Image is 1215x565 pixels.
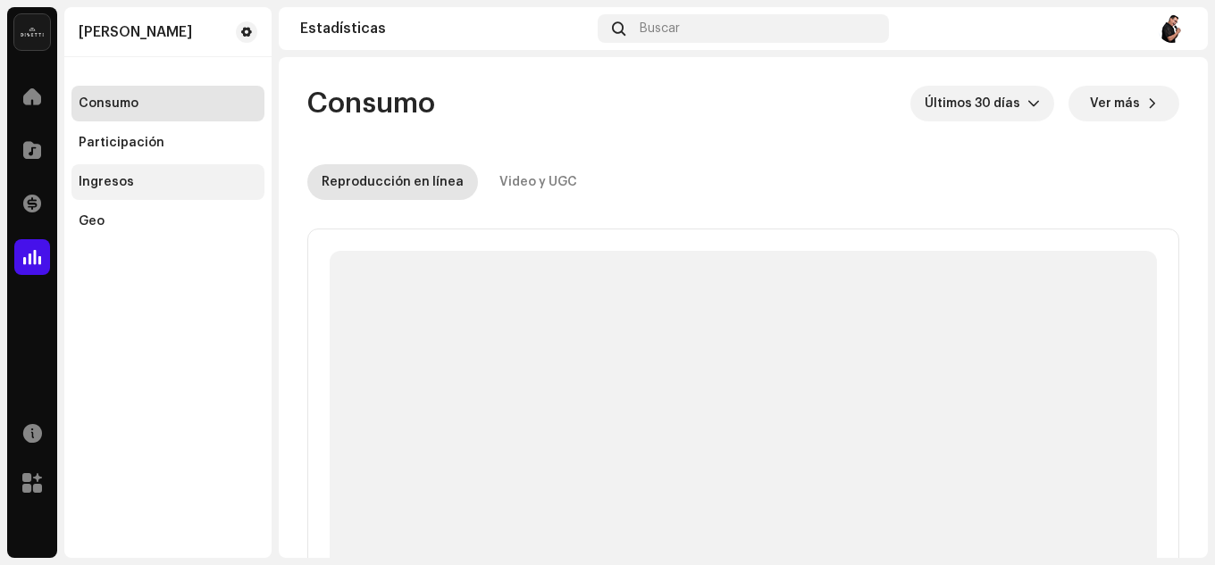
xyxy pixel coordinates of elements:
span: Buscar [640,21,680,36]
div: Consumo [79,96,138,111]
re-m-nav-item: Participación [71,125,264,161]
font: Geo [79,215,105,228]
re-m-nav-item: Ingresos [71,164,264,200]
re-m-nav-item: Geo [71,204,264,239]
div: Esaú Suárez [79,25,192,39]
div: Participación [79,136,164,150]
div: Geo [79,214,105,228]
font: Consumo [79,97,138,110]
span: Últimos 30 días [925,86,1027,121]
div: Reproducción en línea [322,164,464,200]
re-m-nav-item: Consumo [71,86,264,121]
div: disparador desplegable [1027,86,1040,121]
img: c9f379ff-b4a4-4072-bdde-fc1d9d9e6bf3 [1158,14,1186,43]
img: 02a7c2d3-3c89-4098-b12f-2ff2945c95ee [14,14,50,50]
button: Ver más [1068,86,1179,121]
span: Ver más [1090,86,1140,121]
div: Estadísticas [300,21,591,36]
font: [PERSON_NAME] [79,25,192,39]
font: Consumo [307,89,435,118]
div: Video y UGC [499,164,577,200]
div: Ingresos [79,175,134,189]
